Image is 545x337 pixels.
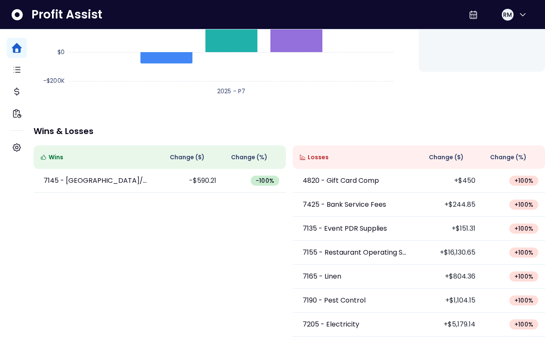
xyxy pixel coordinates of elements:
[419,169,482,193] td: +$450
[303,176,379,186] p: 4820 - Gift Card Comp
[514,296,533,305] span: + 100 %
[514,200,533,209] span: + 100 %
[31,7,102,22] span: Profit Assist
[43,76,65,85] text: -$200K
[308,153,329,162] span: Losses
[34,127,545,135] p: Wins & Losses
[419,217,482,241] td: +$151.31
[217,87,246,95] text: 2025 - P7
[419,193,482,217] td: +$244.85
[160,169,223,193] td: -$590.21
[429,153,464,162] span: Change ( $ )
[57,48,65,56] text: $0
[419,289,482,313] td: +$1,104.15
[256,176,274,185] span: -100 %
[419,241,482,265] td: +$16,130.65
[303,319,359,329] p: 7205 - Electricity
[303,200,386,210] p: 7425 - Bank Service Fees
[170,153,205,162] span: Change ( $ )
[490,153,527,162] span: Change (%)
[419,265,482,289] td: +$804.36
[303,224,387,234] p: 7135 - Event PDR Supplies
[231,153,267,162] span: Change (%)
[303,295,366,305] p: 7190 - Pest Control
[303,247,409,258] p: 7155 - Restaurant Operating Supplies
[303,271,341,282] p: 7165 - Linen
[514,224,533,233] span: + 100 %
[514,320,533,329] span: + 100 %
[49,153,63,162] span: Wins
[514,272,533,281] span: + 100 %
[514,248,533,257] span: + 100 %
[419,313,482,337] td: +$5,179.14
[44,176,150,186] p: 7145 - [GEOGRAPHIC_DATA]/Glassware/Silverware
[514,176,533,185] span: + 100 %
[503,11,512,19] span: RM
